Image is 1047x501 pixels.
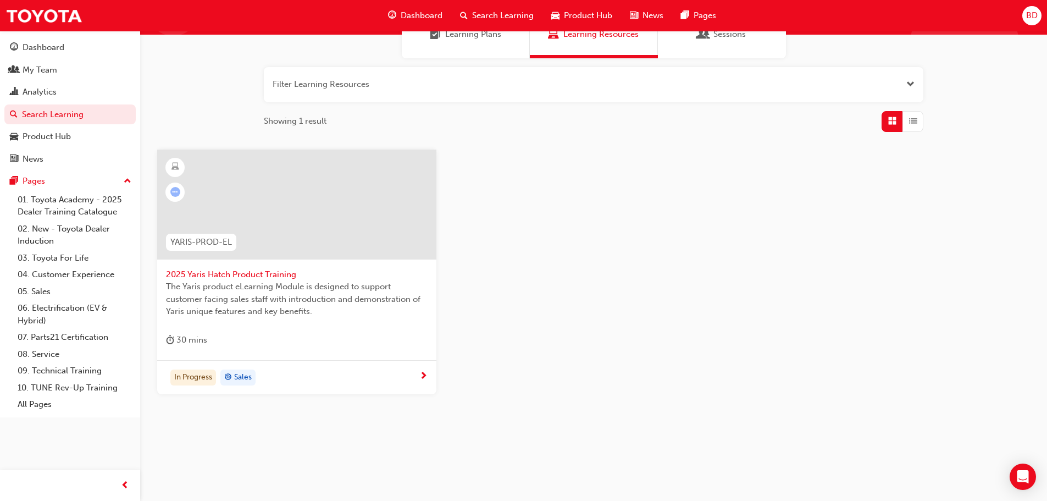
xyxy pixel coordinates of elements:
a: Learning ResourcesLearning Resources [530,10,658,58]
span: List [909,115,917,128]
span: The Yaris product eLearning Module is designed to support customer facing sales staff with introd... [166,280,428,318]
span: YARIS-PROD-EL [170,236,232,249]
div: Product Hub [23,130,71,143]
a: 08. Service [13,346,136,363]
a: SessionsSessions [658,10,786,58]
span: learningResourceType_ELEARNING-icon [171,160,179,174]
span: Learning Plans [445,28,501,41]
a: 01. Toyota Academy - 2025 Dealer Training Catalogue [13,191,136,221]
span: search-icon [460,9,468,23]
span: Pages [694,9,716,22]
span: Showing 1 result [264,115,326,128]
a: news-iconNews [621,4,672,27]
span: people-icon [10,65,18,75]
a: Product Hub [4,126,136,147]
a: guage-iconDashboard [379,4,451,27]
span: search-icon [10,110,18,120]
div: Analytics [23,86,57,98]
a: All Pages [13,396,136,413]
a: Dashboard [4,37,136,58]
span: prev-icon [121,479,129,493]
span: car-icon [551,9,559,23]
button: DashboardMy TeamAnalyticsSearch LearningProduct HubNews [4,35,136,171]
a: 03. Toyota For Life [13,250,136,267]
span: guage-icon [10,43,18,53]
span: pages-icon [10,177,18,186]
span: Grid [888,115,896,128]
a: 07. Parts21 Certification [13,329,136,346]
span: BD [1026,9,1038,22]
div: News [23,153,43,166]
span: News [642,9,663,22]
button: Pages [4,171,136,191]
a: pages-iconPages [672,4,725,27]
a: Search Learning [4,104,136,125]
span: Product Hub [564,9,612,22]
span: Learning Plans [430,28,441,41]
a: My Team [4,60,136,80]
span: learningRecordVerb_ATTEMPT-icon [170,187,180,197]
a: car-iconProduct Hub [542,4,621,27]
a: Learning PlansLearning Plans [402,10,530,58]
div: In Progress [170,370,216,386]
span: pages-icon [681,9,689,23]
div: Dashboard [23,41,64,54]
span: Learning Resources [563,28,639,41]
img: Trak [5,3,82,28]
span: Search Learning [472,9,534,22]
a: 05. Sales [13,283,136,300]
a: 06. Electrification (EV & Hybrid) [13,300,136,329]
a: 04. Customer Experience [13,266,136,283]
a: search-iconSearch Learning [451,4,542,27]
span: car-icon [10,132,18,142]
span: Sessions [713,28,746,41]
span: Learning Resources [548,28,559,41]
span: Sales [234,371,252,384]
span: duration-icon [166,333,174,347]
div: Pages [23,175,45,188]
span: chart-icon [10,87,18,97]
span: Sessions [698,28,709,41]
span: Dashboard [401,9,442,22]
span: 2025 Yaris Hatch Product Training [166,268,428,281]
span: target-icon [224,371,232,385]
a: 09. Technical Training [13,362,136,379]
a: 10. TUNE Rev-Up Training [13,379,136,397]
button: Open the filter [906,78,915,91]
span: up-icon [124,174,131,189]
div: 30 mins [166,333,207,347]
a: 02. New - Toyota Dealer Induction [13,221,136,250]
a: Analytics [4,82,136,102]
a: YARIS-PROD-EL2025 Yaris Hatch Product TrainingThe Yaris product eLearning Module is designed to s... [157,150,436,395]
button: BD [1022,6,1042,25]
div: My Team [23,64,57,76]
span: next-icon [419,372,428,382]
div: Open Intercom Messenger [1010,464,1036,490]
span: guage-icon [388,9,396,23]
span: news-icon [10,155,18,164]
a: News [4,149,136,169]
span: news-icon [630,9,638,23]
